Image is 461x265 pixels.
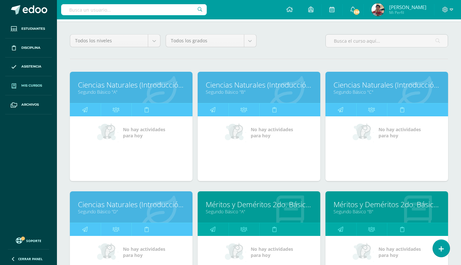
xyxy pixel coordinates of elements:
span: Soporte [26,238,41,243]
a: Méritos y Deméritos 2do. Básico "A" [206,199,312,209]
img: bfd5407fb0f443f67a8cea95c6a37b99.png [371,3,384,16]
span: Disciplina [21,45,40,50]
a: Segundo Básico "A" [206,208,312,215]
img: no_activities_small.png [97,242,118,262]
img: no_activities_small.png [353,123,374,142]
span: Todos los grados [171,35,239,47]
a: Ciencias Naturales (Introducción a la Química) [78,80,184,90]
a: Ciencias Naturales (Introducción a la Química) [206,80,312,90]
span: 238 [353,8,360,16]
a: Disciplina [5,38,52,58]
a: Segundo Básico "C" [334,89,440,95]
span: No hay actividades para hoy [379,126,421,139]
span: Cerrar panel [18,257,43,261]
input: Busca el curso aquí... [326,35,448,47]
a: Todos los grados [166,35,256,47]
span: Todos los niveles [75,35,143,47]
span: Estudiantes [21,26,45,31]
span: Archivos [21,102,39,107]
input: Busca un usuario... [61,4,207,15]
span: No hay actividades para hoy [123,246,165,258]
a: Estudiantes [5,19,52,38]
img: no_activities_small.png [353,242,374,262]
a: Segundo Básico "B" [334,208,440,215]
span: [PERSON_NAME] [389,4,426,10]
a: Archivos [5,95,52,114]
span: No hay actividades para hoy [123,126,165,139]
a: Segundo Básico "B" [206,89,312,95]
a: Ciencias Naturales (Introducción a la Química) [78,199,184,209]
a: Segundo Básico "D" [78,208,184,215]
a: Mis cursos [5,76,52,95]
img: no_activities_small.png [225,242,246,262]
a: Asistencia [5,58,52,77]
a: Segundo Básico "A" [78,89,184,95]
a: Soporte [8,236,49,245]
a: Méritos y Deméritos 2do. Básico "B" [334,199,440,209]
span: Mis cursos [21,83,42,88]
span: Mi Perfil [389,10,426,15]
span: Asistencia [21,64,41,69]
span: No hay actividades para hoy [251,126,293,139]
img: no_activities_small.png [225,123,246,142]
img: no_activities_small.png [97,123,118,142]
span: No hay actividades para hoy [251,246,293,258]
span: No hay actividades para hoy [379,246,421,258]
a: Todos los niveles [70,35,160,47]
a: Ciencias Naturales (Introducción a la Química) [334,80,440,90]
